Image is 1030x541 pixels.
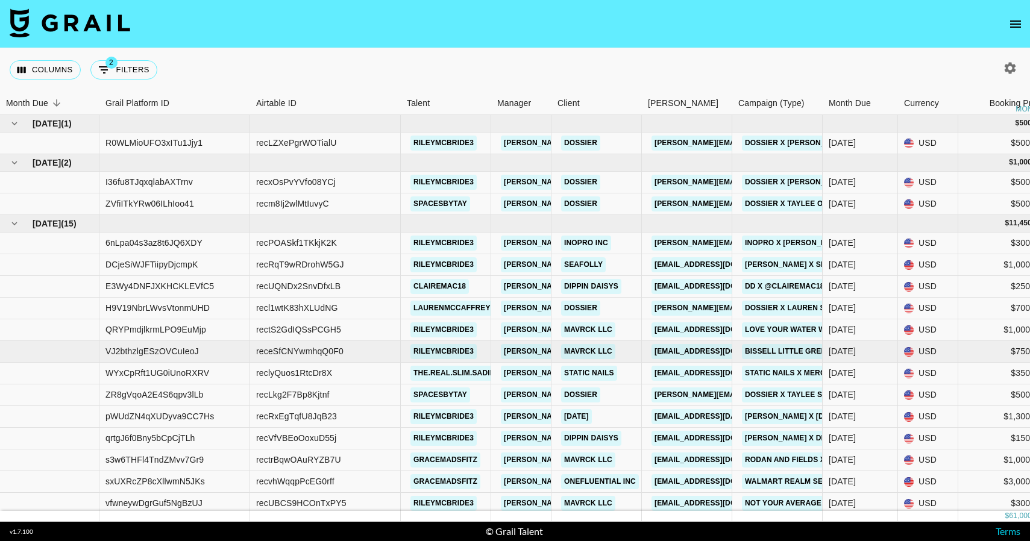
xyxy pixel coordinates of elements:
[898,363,958,384] div: USD
[501,236,759,251] a: [PERSON_NAME][EMAIL_ADDRESS][PERSON_NAME][DOMAIN_NAME]
[561,452,615,468] a: Mavrck LLC
[497,92,531,115] div: Manager
[829,367,856,379] div: Sep '25
[652,431,787,446] a: [EMAIL_ADDRESS][DOMAIN_NAME]
[105,389,204,401] div: ZR8gVqoA2E4S6qpv3lLb
[898,254,958,276] div: USD
[561,409,592,424] a: [DATE]
[410,257,477,272] a: rileymcbride3
[105,432,195,444] div: qrtgJ6f0Bny5bCpCjTLh
[6,154,23,171] button: hide children
[6,92,48,115] div: Month Due
[898,298,958,319] div: USD
[829,497,856,509] div: Sep '25
[410,175,477,190] a: rileymcbride3
[898,172,958,193] div: USD
[6,115,23,132] button: hide children
[642,92,732,115] div: Booker
[61,117,72,130] span: ( 1 )
[652,322,787,337] a: [EMAIL_ADDRESS][DOMAIN_NAME]
[652,196,848,211] a: [PERSON_NAME][EMAIL_ADDRESS][DOMAIN_NAME]
[256,324,341,336] div: rectS2GdIQSsPCGH5
[410,322,477,337] a: rileymcbride3
[105,475,205,487] div: sxUXRcZP8cXllwmN5JKs
[561,136,600,151] a: Dossier
[410,344,477,359] a: rileymcbride3
[652,409,811,424] a: [EMAIL_ADDRESS][DATE][DOMAIN_NAME]
[652,496,787,511] a: [EMAIL_ADDRESS][DOMAIN_NAME]
[742,279,1016,294] a: DD x @clairemac18 - Picnic in [GEOGRAPHIC_DATA] Collaboration
[10,528,33,536] div: v 1.7.100
[829,137,856,149] div: Nov '25
[256,475,334,487] div: recvhWqqpPcEG0rff
[501,474,759,489] a: [PERSON_NAME][EMAIL_ADDRESS][PERSON_NAME][DOMAIN_NAME]
[648,92,718,115] div: [PERSON_NAME]
[561,496,615,511] a: Mavrck LLC
[742,431,873,446] a: [PERSON_NAME] x Dippin Daisys
[898,133,958,154] div: USD
[561,322,615,337] a: Mavrck LLC
[48,95,65,111] button: Sort
[829,92,871,115] div: Month Due
[105,137,203,149] div: R0WLMioUFO3xITu1Jjy1
[898,493,958,514] div: USD
[256,92,297,115] div: Airtable ID
[829,324,856,336] div: Sep '25
[742,136,852,151] a: Dossier x [PERSON_NAME]
[61,217,77,230] span: ( 15 )
[410,366,507,381] a: the.real.slim.sadieee
[742,452,857,468] a: Rodan and Fields x Grace
[6,215,23,232] button: hide children
[256,137,337,149] div: recLZXePgrWOTialU
[829,302,856,314] div: Sep '25
[410,496,477,511] a: rileymcbride3
[33,217,61,230] span: [DATE]
[1009,157,1013,167] div: $
[652,366,787,381] a: [EMAIL_ADDRESS][DOMAIN_NAME]
[105,57,118,69] span: 2
[652,175,848,190] a: [PERSON_NAME][EMAIL_ADDRESS][DOMAIN_NAME]
[561,387,600,402] a: Dossier
[410,301,494,316] a: laurenmccaffrey
[256,367,332,379] div: reclyQuos1RtcDr8X
[561,279,621,294] a: Dippin Daisys
[652,474,787,489] a: [EMAIL_ADDRESS][DOMAIN_NAME]
[898,341,958,363] div: USD
[742,175,852,190] a: Dossier x [PERSON_NAME]
[105,345,199,357] div: VJ2bthzlgESzOVCuIeoJ
[898,428,958,449] div: USD
[501,279,759,294] a: [PERSON_NAME][EMAIL_ADDRESS][PERSON_NAME][DOMAIN_NAME]
[742,344,852,359] a: BISSELL Little Green Mini
[105,237,203,249] div: 6nLpa04s3az8t6JQ6XDY
[1003,12,1028,36] button: open drawer
[256,302,338,314] div: recl1wtK83hXLUdNG
[501,452,759,468] a: [PERSON_NAME][EMAIL_ADDRESS][PERSON_NAME][DOMAIN_NAME]
[652,236,848,251] a: [PERSON_NAME][EMAIL_ADDRESS][DOMAIN_NAME]
[256,345,344,357] div: receSfCNYwmhqQ0F0
[501,175,759,190] a: [PERSON_NAME][EMAIL_ADDRESS][PERSON_NAME][DOMAIN_NAME]
[652,136,848,151] a: [PERSON_NAME][EMAIL_ADDRESS][DOMAIN_NAME]
[561,301,600,316] a: Dossier
[561,431,621,446] a: Dippin Daisys
[561,236,611,251] a: Inopro Inc
[105,302,210,314] div: H9V19NbrLWvsVtonmUHD
[742,236,848,251] a: Inopro x [PERSON_NAME]
[501,301,759,316] a: [PERSON_NAME][EMAIL_ADDRESS][PERSON_NAME][DOMAIN_NAME]
[501,431,759,446] a: [PERSON_NAME][EMAIL_ADDRESS][PERSON_NAME][DOMAIN_NAME]
[410,196,470,211] a: spacesbytay
[652,452,787,468] a: [EMAIL_ADDRESS][DOMAIN_NAME]
[250,92,401,115] div: Airtable ID
[410,431,477,446] a: rileymcbride3
[61,157,72,169] span: ( 2 )
[829,454,856,466] div: Sep '25
[105,454,204,466] div: s3w6THFl4TndZMvv7Gr9
[551,92,642,115] div: Client
[33,157,61,169] span: [DATE]
[561,474,639,489] a: OneFluential Inc
[99,92,250,115] div: Grail Platform ID
[898,319,958,341] div: USD
[898,193,958,215] div: USD
[561,175,600,190] a: Dossier
[652,344,787,359] a: [EMAIL_ADDRESS][DOMAIN_NAME]
[1016,118,1020,128] div: $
